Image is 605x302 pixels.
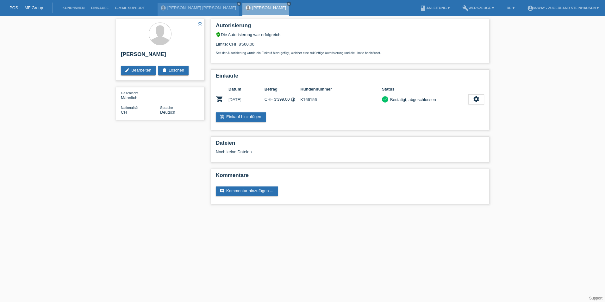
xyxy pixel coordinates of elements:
[88,6,112,10] a: Einkäufe
[216,32,484,37] div: Die Autorisierung war erfolgreich.
[197,21,203,27] a: star_border
[527,5,533,11] i: account_circle
[121,91,160,100] div: Männlich
[121,91,138,95] span: Geschlecht
[220,114,225,119] i: add_shopping_cart
[216,51,484,55] p: Seit der Autorisierung wurde ein Einkauf hinzugefügt, welcher eine zukünftige Autorisierung und d...
[252,5,286,10] a: [PERSON_NAME]
[420,5,426,11] i: book
[237,2,240,5] i: close
[216,32,221,37] i: verified_user
[197,21,203,26] i: star_border
[216,112,266,122] a: add_shopping_cartEinkauf hinzufügen
[228,85,265,93] th: Datum
[216,149,409,154] div: Noch keine Dateien
[388,96,436,103] div: Bestätigt, abgeschlossen
[383,97,387,101] i: check
[9,5,43,10] a: POS — MF Group
[160,106,173,110] span: Sprache
[121,51,199,61] h2: [PERSON_NAME]
[216,73,484,82] h2: Einkäufe
[382,85,468,93] th: Status
[265,93,301,106] td: CHF 3'399.00
[524,6,602,10] a: account_circlem-way - Zugerland Steinhausen ▾
[220,188,225,193] i: comment
[228,93,265,106] td: [DATE]
[287,2,290,5] i: close
[160,110,175,115] span: Deutsch
[300,93,382,106] td: K166156
[216,37,484,55] div: Limite: CHF 8'500.00
[59,6,88,10] a: Kund*innen
[216,186,278,196] a: commentKommentar hinzufügen ...
[265,85,301,93] th: Betrag
[125,68,130,73] i: edit
[121,110,127,115] span: Schweiz
[167,5,236,10] a: [PERSON_NAME] [PERSON_NAME]
[112,6,148,10] a: E-Mail Support
[121,106,138,110] span: Nationalität
[162,68,167,73] i: delete
[462,5,469,11] i: build
[216,140,484,149] h2: Dateien
[216,22,484,32] h2: Autorisierung
[158,66,189,75] a: deleteLöschen
[121,66,156,75] a: editBearbeiten
[216,172,484,182] h2: Kommentare
[237,2,241,6] a: close
[287,2,291,6] a: close
[473,96,480,103] i: settings
[459,6,497,10] a: buildWerkzeuge ▾
[300,85,382,93] th: Kundennummer
[216,95,223,103] i: POSP00027045
[589,296,602,300] a: Support
[291,97,296,102] i: Fixe Raten (24 Raten)
[417,6,452,10] a: bookAnleitung ▾
[503,6,517,10] a: DE ▾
